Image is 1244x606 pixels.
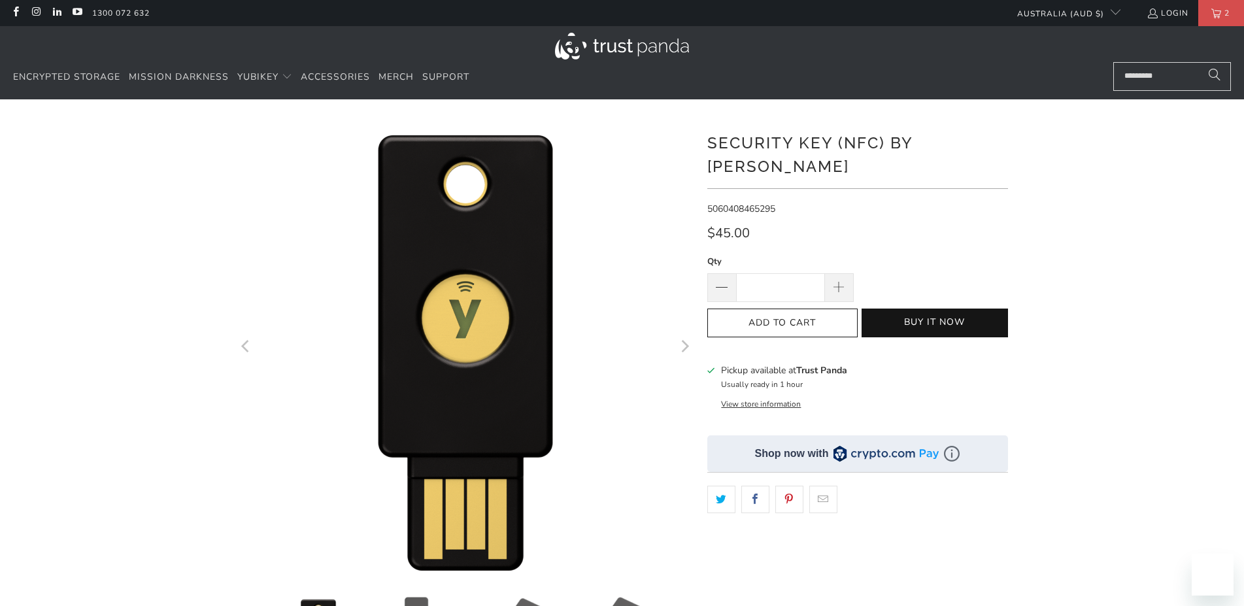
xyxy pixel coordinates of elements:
[237,62,292,93] summary: YubiKey
[71,8,82,18] a: Trust Panda Australia on YouTube
[721,363,847,377] h3: Pickup available at
[707,486,735,513] a: Share this on Twitter
[236,119,257,577] button: Previous
[555,33,689,59] img: Trust Panda Australia
[741,486,769,513] a: Share this on Facebook
[129,62,229,93] a: Mission Darkness
[10,8,21,18] a: Trust Panda Australia on Facebook
[674,119,695,577] button: Next
[13,71,120,83] span: Encrypted Storage
[707,203,775,215] span: 5060408465295
[721,379,803,390] small: Usually ready in 1 hour
[13,62,120,93] a: Encrypted Storage
[30,8,41,18] a: Trust Panda Australia on Instagram
[796,364,847,377] b: Trust Panda
[1113,62,1231,91] input: Search...
[721,318,844,329] span: Add to Cart
[237,71,278,83] span: YubiKey
[809,486,837,513] a: Email this to a friend
[92,6,150,20] a: 1300 072 632
[129,71,229,83] span: Mission Darkness
[422,62,469,93] a: Support
[721,399,801,409] button: View store information
[755,446,829,461] div: Shop now with
[1198,62,1231,91] button: Search
[707,129,1008,178] h1: Security Key (NFC) by [PERSON_NAME]
[862,309,1008,337] button: Buy it now
[422,71,469,83] span: Support
[237,119,694,577] a: Security Key (NFC) by Yubico - Trust Panda
[707,224,750,242] span: $45.00
[775,486,803,513] a: Share this on Pinterest
[378,71,414,83] span: Merch
[707,536,1008,564] iframe: Reviews Widget
[1147,6,1188,20] a: Login
[301,71,370,83] span: Accessories
[13,62,469,93] nav: Translation missing: en.navigation.header.main_nav
[707,254,854,269] label: Qty
[301,62,370,93] a: Accessories
[51,8,62,18] a: Trust Panda Australia on LinkedIn
[707,309,858,338] button: Add to Cart
[1192,554,1234,596] iframe: Button to launch messaging window
[378,62,414,93] a: Merch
